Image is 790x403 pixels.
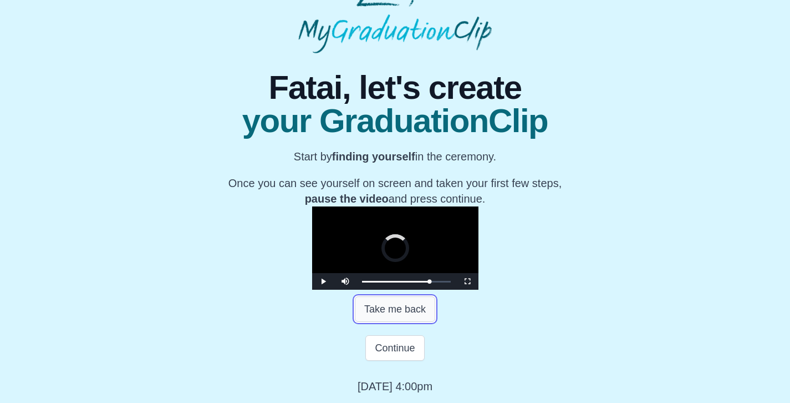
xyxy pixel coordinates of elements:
p: Start by in the ceremony. [228,149,562,164]
span: your GraduationClip [228,104,562,138]
button: Mute [334,273,356,290]
button: Continue [365,335,424,361]
b: pause the video [305,193,389,205]
p: Once you can see yourself on screen and taken your first few steps, and press continue. [228,175,562,206]
div: Progress Bar [362,281,451,283]
span: Fatai, let's create [228,71,562,104]
div: Video Player [312,206,478,290]
button: Fullscreen [456,273,478,290]
p: [DATE] 4:00pm [358,379,432,394]
b: finding yourself [332,150,415,163]
button: Take me back [355,296,435,322]
button: Play [312,273,334,290]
